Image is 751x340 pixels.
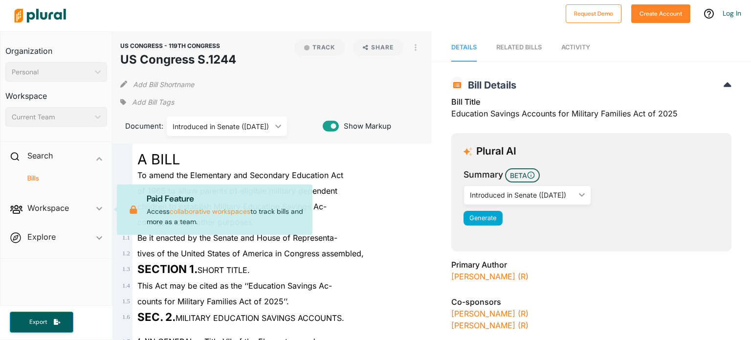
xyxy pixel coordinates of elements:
[353,39,403,56] button: Share
[561,34,590,62] a: Activity
[137,310,176,323] strong: SEC. 2.
[137,249,364,258] span: tives of the United States of America in Congress assembled,
[505,168,540,182] span: BETA
[451,320,529,330] a: [PERSON_NAME] (R)
[561,44,590,51] span: Activity
[349,39,407,56] button: Share
[469,214,496,222] span: Generate
[451,259,731,271] h3: Primary Author
[147,192,305,227] p: Access to track bills and more as a team.
[173,121,271,132] div: Introduced in Senate ([DATE])
[170,207,250,216] a: collaborative workspaces
[120,121,155,132] span: Document:
[137,233,337,243] span: Be it enacted by the Senate and House of Representa-
[566,8,621,18] a: Request Demo
[137,170,343,180] span: To amend the Elementary and Secondary Education Act
[132,97,174,107] span: Add Bill Tags
[10,312,73,333] button: Export
[294,39,345,56] button: Track
[631,8,690,18] a: Create Account
[122,282,130,289] span: 1 . 4
[122,234,130,241] span: 1 . 1
[133,76,194,92] button: Add Bill Shortname
[451,34,477,62] a: Details
[120,51,236,68] h1: US Congress S.1244
[463,79,516,91] span: Bill Details
[137,265,250,275] span: SHORT TITLE.
[464,168,503,181] h3: Summary
[122,314,130,320] span: 1 . 6
[451,96,731,108] h3: Bill Title
[496,43,542,52] div: RELATED BILLS
[451,272,529,281] a: [PERSON_NAME] (R)
[451,44,477,51] span: Details
[470,190,575,200] div: Introduced in Senate ([DATE])
[566,4,621,23] button: Request Demo
[496,34,542,62] a: RELATED BILLS
[476,145,516,158] h3: Plural AI
[631,4,690,23] button: Create Account
[137,281,332,291] span: This Act may be cited as the ‘‘Education Savings Ac-
[464,211,503,226] button: Generate
[723,9,741,18] a: Log In
[122,266,130,272] span: 1 . 3
[451,296,731,308] h3: Co-sponsors
[12,67,91,77] div: Personal
[451,96,731,125] div: Education Savings Accounts for Military Families Act of 2025
[12,112,91,122] div: Current Team
[120,42,220,49] span: US CONGRESS - 119TH CONGRESS
[5,82,107,103] h3: Workspace
[122,298,130,305] span: 1 . 5
[15,174,102,183] a: Bills
[27,150,53,161] h2: Search
[147,192,305,205] p: Paid Feature
[137,151,180,168] span: A BILL
[22,318,54,326] span: Export
[120,95,174,110] div: Add tags
[339,121,391,132] span: Show Markup
[5,37,107,58] h3: Organization
[122,250,130,257] span: 1 . 2
[137,313,344,323] span: MILITARY EDUCATION SAVINGS ACCOUNTS.
[137,262,198,275] strong: SECTION 1.
[137,296,289,306] span: counts for Military Families Act of 2025’’.
[451,309,529,318] a: [PERSON_NAME] (R)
